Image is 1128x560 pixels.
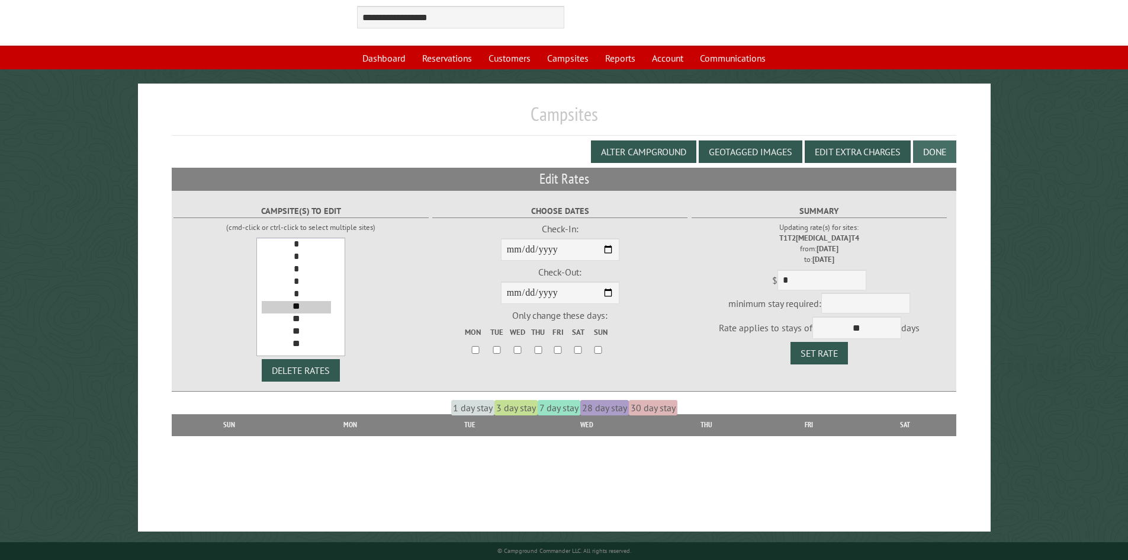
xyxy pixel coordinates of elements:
span: 7 day stay [538,400,580,415]
a: Campsites [540,47,596,69]
th: Wed [525,414,648,436]
a: Account [645,47,690,69]
span: 1 day stay [451,400,494,415]
span: Check-In: [542,223,579,235]
th: Thu [648,414,763,436]
a: Customers [481,47,538,69]
strong: T2 [788,233,796,243]
span: $ [772,274,777,286]
small: Updating rate(s) for sites: from: to: [779,222,859,264]
a: Communications [693,47,773,69]
span: Check-Out: [538,266,581,278]
label: Campsite(s) to edit [173,204,429,218]
strong: T4 [851,233,859,243]
a: Dashboard [355,47,413,69]
th: Mon [287,414,414,436]
button: Edit Extra Charges [805,140,911,163]
strong: T1 [779,233,788,243]
span: 28 day stay [580,400,629,415]
label: Fri [549,327,568,338]
span: 30 day stay [629,400,677,415]
button: Set Rate [790,342,848,364]
strong: [DATE] [817,244,838,254]
strong: [MEDICAL_DATA] [796,233,851,243]
h1: Campsites [172,103,957,135]
label: Mon [465,327,486,338]
label: Thu [529,327,548,338]
label: Sat [568,327,587,338]
a: Reports [598,47,642,69]
th: Fri [764,414,854,436]
label: Summary [692,204,947,218]
th: Tue [414,414,525,436]
h2: Edit Rates [172,168,957,191]
button: Geotagged Images [699,140,802,163]
strong: [DATE] [812,254,834,264]
label: Wed [507,327,528,338]
button: DELETE RATES [262,359,340,382]
th: Sat [854,414,956,436]
span: Only change these days: [512,309,608,321]
small: © Campground Commander LLC. All rights reserved. [497,547,631,555]
label: Tue [487,327,506,338]
fieldset: minimum stay required: Rate applies to stays of days [692,200,947,364]
a: Reservations [415,47,479,69]
th: Sun [172,414,287,436]
button: Done [913,140,956,163]
label: Choose Dates [432,204,687,218]
span: 3 day stay [494,400,538,415]
button: Alter Campground [591,140,696,163]
label: Sun [589,327,608,338]
small: (cmd-click or ctrl-click to select multiple sites) [226,222,375,232]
